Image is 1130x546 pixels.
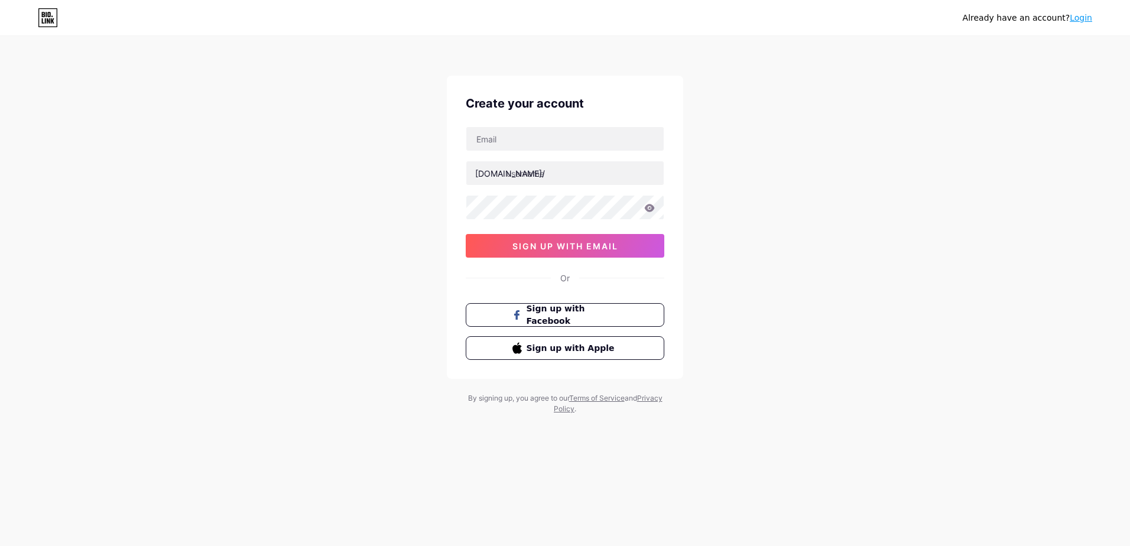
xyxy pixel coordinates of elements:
span: Sign up with Facebook [527,303,618,327]
a: Login [1070,13,1092,22]
button: Sign up with Facebook [466,303,664,327]
span: Sign up with Apple [527,342,618,355]
a: Terms of Service [569,394,625,402]
input: username [466,161,664,185]
div: Or [560,272,570,284]
button: Sign up with Apple [466,336,664,360]
input: Email [466,127,664,151]
div: By signing up, you agree to our and . [465,393,665,414]
div: Already have an account? [963,12,1092,24]
span: sign up with email [512,241,618,251]
div: [DOMAIN_NAME]/ [475,167,545,180]
div: Create your account [466,95,664,112]
button: sign up with email [466,234,664,258]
